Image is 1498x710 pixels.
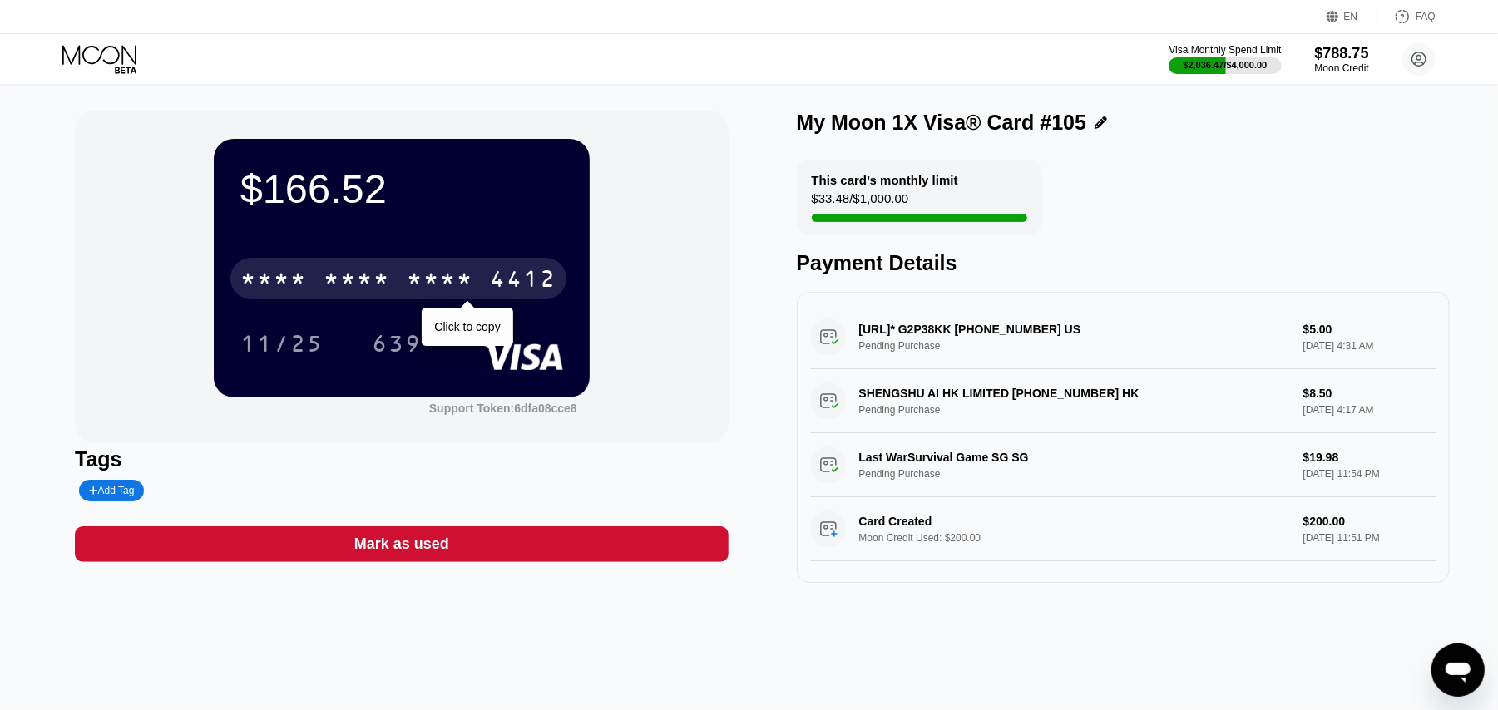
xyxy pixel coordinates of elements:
[1169,44,1281,56] div: Visa Monthly Spend Limit
[1344,11,1358,22] div: EN
[429,402,577,415] div: Support Token:6dfa08cce8
[79,480,144,501] div: Add Tag
[812,191,909,214] div: $33.48 / $1,000.00
[1169,44,1281,74] div: Visa Monthly Spend Limit$2,036.47/$4,000.00
[429,402,577,415] div: Support Token: 6dfa08cce8
[354,535,449,554] div: Mark as used
[1315,45,1369,62] div: $788.75
[240,165,563,212] div: $166.52
[434,320,500,333] div: Click to copy
[1431,643,1485,697] iframe: Button to launch messaging window
[1315,45,1369,74] div: $788.75Moon Credit
[797,111,1087,135] div: My Moon 1X Visa® Card #105
[240,333,324,359] div: 11/25
[75,526,728,562] div: Mark as used
[812,173,958,187] div: This card’s monthly limit
[1416,11,1436,22] div: FAQ
[490,268,556,294] div: 4412
[1184,60,1268,70] div: $2,036.47 / $4,000.00
[1377,8,1436,25] div: FAQ
[1315,62,1369,74] div: Moon Credit
[228,323,336,364] div: 11/25
[359,323,434,364] div: 639
[1327,8,1377,25] div: EN
[89,485,134,496] div: Add Tag
[372,333,422,359] div: 639
[75,447,728,471] div: Tags
[797,251,1450,275] div: Payment Details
